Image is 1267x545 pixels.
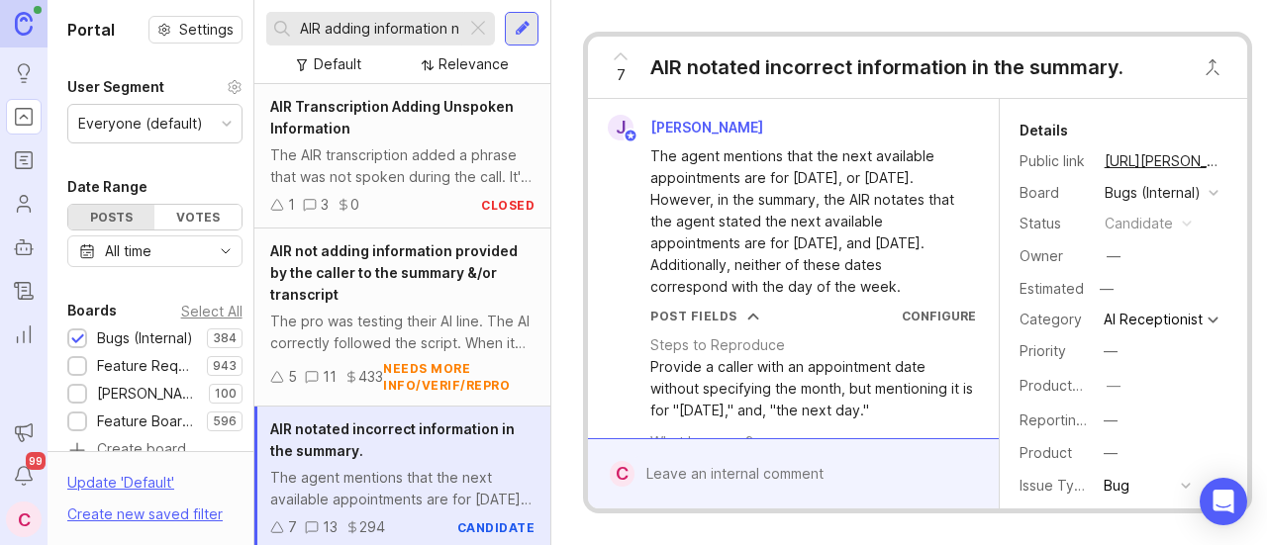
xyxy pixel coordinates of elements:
div: The AIR transcription added a phrase that was not spoken during the call. It's possible that this... [270,144,535,188]
div: AIR notated incorrect information in the summary. [650,53,1123,81]
label: Reporting Team [1020,411,1125,428]
div: Bug [1104,475,1129,497]
div: Details [1020,119,1068,142]
img: Canny Home [15,12,33,35]
label: Issue Type [1020,477,1092,494]
div: — [1107,375,1121,397]
div: — [1104,340,1118,362]
svg: toggle icon [210,243,242,259]
p: 100 [215,386,237,402]
div: C [610,461,633,487]
div: candidate [1105,213,1173,234]
span: AIR not adding information provided by the caller to the summary &/or transcript [270,242,518,303]
div: 7 [288,516,297,538]
span: [PERSON_NAME] [650,119,763,136]
div: Feature Requests (Internal) [97,355,197,377]
a: Configure [902,309,976,323]
button: Close button [1193,47,1232,87]
div: 5 [288,366,297,388]
div: Everyone (default) [78,113,203,135]
div: The agent mentions that the next available appointments are for [DATE], or [DATE]. However, in th... [650,145,958,298]
div: Boards [67,299,117,322]
span: AIR Transcription Adding Unspoken Information [270,98,514,136]
a: [URL][PERSON_NAME] [1099,148,1227,174]
a: Portal [6,99,42,135]
div: Estimated [1020,282,1084,296]
a: Reporting [6,317,42,352]
div: candidate [457,519,536,536]
p: 943 [213,358,237,374]
label: Priority [1020,342,1066,359]
div: 433 [358,366,383,388]
div: 0 [350,194,359,216]
div: The agent mentions that the next available appointments are for [DATE], or [DATE]. However, in th... [270,467,535,510]
div: Relevance [439,53,509,75]
div: Steps to Reproduce [650,334,785,356]
div: closed [481,197,535,214]
div: Public link [1020,150,1089,172]
div: Feature Board Sandbox [DATE] [97,410,197,432]
div: 294 [359,516,385,538]
button: Settings [148,16,243,44]
div: All time [105,240,151,262]
span: Settings [179,20,234,40]
div: Category [1020,309,1089,330]
div: 3 [321,194,329,216]
a: Create board [67,442,243,460]
a: Ideas [6,55,42,91]
div: Provide a caller with an appointment date without specifying the month, but mentioning it is for ... [650,356,975,421]
div: Update ' Default ' [67,472,174,503]
div: Bugs (Internal) [97,327,193,349]
a: Users [6,186,42,222]
div: 1 [288,194,295,216]
a: Autopilot [6,229,42,265]
button: C [6,501,42,537]
div: 13 [323,516,338,538]
p: 384 [213,330,237,346]
div: — [1104,442,1118,464]
label: ProductboardID [1020,377,1124,394]
div: Date Range [67,175,147,199]
div: AI Receptionist [1104,313,1203,326]
div: J [608,115,633,140]
span: 99 [26,452,46,470]
button: Announcements [6,414,42,450]
div: Create new saved filter [67,503,223,525]
div: The pro was testing their AI line. The AI correctly followed the script. When it got to the point... [270,311,535,354]
button: Notifications [6,458,42,494]
a: J[PERSON_NAME] [596,115,779,140]
div: Owner [1020,245,1089,267]
p: 596 [213,413,237,429]
a: AIR not adding information provided by the caller to the summary &/or transcriptThe pro was testi... [254,228,550,407]
button: ProductboardID [1101,373,1126,399]
div: — [1094,276,1120,302]
span: 7 [617,64,626,86]
div: — [1104,409,1118,431]
div: Votes [154,205,241,229]
div: What happens? [650,431,753,453]
button: Post Fields [650,308,759,324]
span: AIR notated incorrect information in the summary. [270,420,515,459]
a: AIR Transcription Adding Unspoken InformationThe AIR transcription added a phrase that was not sp... [254,84,550,228]
label: Product [1020,444,1072,461]
input: Search... [300,18,458,40]
div: Post Fields [650,308,737,324]
div: Bugs (Internal) [1105,182,1201,204]
div: User Segment [67,75,164,99]
a: Changelog [6,273,42,309]
div: Status [1020,213,1089,234]
div: Select All [181,306,243,317]
div: Default [314,53,361,75]
div: needs more info/verif/repro [383,360,535,394]
a: Roadmaps [6,142,42,178]
h1: Portal [67,18,115,42]
div: Board [1020,182,1089,204]
div: Open Intercom Messenger [1200,478,1247,525]
div: 11 [323,366,337,388]
img: member badge [624,129,638,143]
div: [PERSON_NAME] (Public) [97,383,199,405]
div: Posts [68,205,154,229]
div: — [1107,245,1121,267]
